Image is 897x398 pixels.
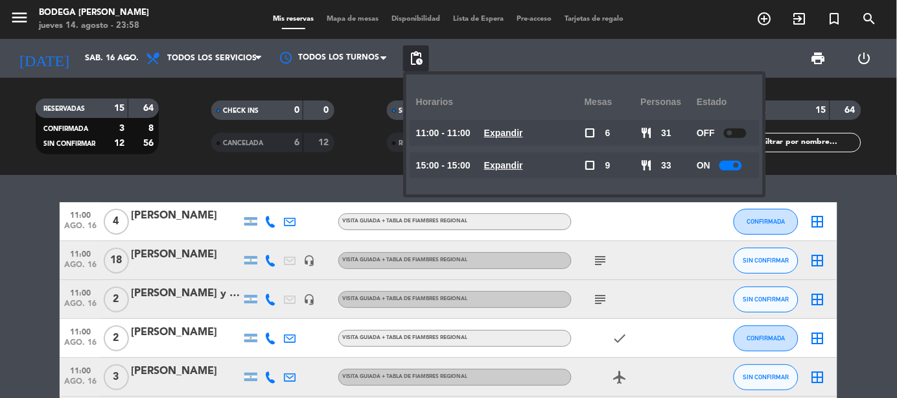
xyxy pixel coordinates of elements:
span: VISITA GUIADA + TABLA DE FIAMBRES REGIONAL [342,374,467,379]
i: airplanemode_active [612,369,628,385]
strong: 3 [119,124,124,133]
i: add_circle_outline [757,11,773,27]
span: 11:00 [64,362,97,377]
span: CANCELADA [223,140,263,146]
span: 4 [104,209,129,235]
span: ago. 16 [64,377,97,392]
span: CHECK INS [223,108,259,114]
strong: 12 [114,139,124,148]
i: border_all [810,253,826,268]
i: exit_to_app [792,11,808,27]
span: CONFIRMADA [747,334,786,342]
span: CONFIRMADA [43,126,88,132]
span: ago. 16 [64,222,97,237]
div: personas [641,84,697,120]
span: Disponibilidad [386,16,447,23]
div: [PERSON_NAME] [131,324,241,341]
i: power_settings_new [857,51,872,66]
div: Bodega [PERSON_NAME] [39,6,149,19]
u: Expandir [484,160,523,170]
div: jueves 14. agosto - 23:58 [39,19,149,32]
input: Filtrar por nombre... [760,135,861,150]
i: border_all [810,214,826,229]
span: VISITA GUIADA + TABLA DE FIAMBRES REGIONAL [342,257,467,263]
div: Horarios [416,84,585,120]
span: check_box_outline_blank [585,127,596,139]
span: VISITA GUIADA + TABLA DE FIAMBRES REGIONAL [342,335,467,340]
span: SIN CONFIRMAR [743,373,789,380]
span: 11:00 [64,323,97,338]
span: ON [697,158,710,173]
span: 2 [104,325,129,351]
span: RE AGENDADA [399,140,447,146]
i: turned_in_not [827,11,843,27]
span: VISITA GUIADA + TABLA DE FIAMBRES REGIONAL [342,218,467,224]
span: check_box_outline_blank [585,159,596,171]
span: ago. 16 [64,299,97,314]
strong: 15 [816,106,826,115]
button: CONFIRMADA [734,209,798,235]
button: menu [10,8,29,32]
u: Expandir [484,128,523,138]
span: Lista de Espera [447,16,511,23]
span: 2 [104,287,129,312]
span: 31 [662,126,672,141]
i: search [862,11,878,27]
span: 3 [104,364,129,390]
div: [PERSON_NAME] [131,207,241,224]
i: subject [593,253,609,268]
div: Mesas [585,84,641,120]
span: 11:00 [64,246,97,261]
span: Mapa de mesas [321,16,386,23]
strong: 56 [143,139,156,148]
span: print [811,51,826,66]
span: SIN CONFIRMAR [43,141,95,147]
span: 11:00 [64,285,97,299]
span: 33 [662,158,672,173]
span: 6 [605,126,611,141]
i: border_all [810,331,826,346]
i: headset_mic [303,294,315,305]
span: VISITA GUIADA + TABLA DE FIAMBRES REGIONAL [342,296,467,301]
button: CONFIRMADA [734,325,798,351]
strong: 12 [319,138,332,147]
button: SIN CONFIRMAR [734,287,798,312]
i: [DATE] [10,44,78,73]
span: OFF [697,126,715,141]
span: Mis reservas [267,16,321,23]
span: restaurant [641,127,653,139]
strong: 15 [114,104,124,113]
span: ago. 16 [64,261,97,275]
span: CONFIRMADA [747,218,786,225]
div: [PERSON_NAME] [131,363,241,380]
button: SIN CONFIRMAR [734,248,798,274]
button: SIN CONFIRMAR [734,364,798,390]
span: pending_actions [408,51,424,66]
i: menu [10,8,29,27]
div: [PERSON_NAME] y [PERSON_NAME] [131,285,241,302]
span: SENTADAS [399,108,433,114]
span: Pre-acceso [511,16,559,23]
span: 18 [104,248,129,274]
div: Estado [697,84,753,120]
span: 15:00 - 15:00 [416,158,471,173]
i: border_all [810,292,826,307]
span: SIN CONFIRMAR [743,257,789,264]
strong: 0 [324,106,332,115]
i: check [612,331,628,346]
strong: 8 [148,124,156,133]
span: 11:00 - 11:00 [416,126,471,141]
strong: 64 [143,104,156,113]
div: LOG OUT [841,39,887,78]
i: subject [593,292,609,307]
span: Tarjetas de regalo [559,16,631,23]
span: RESERVADAS [43,106,85,112]
i: border_all [810,369,826,385]
span: Todos los servicios [167,54,257,63]
strong: 64 [845,106,858,115]
span: 11:00 [64,207,97,222]
i: arrow_drop_down [121,51,136,66]
span: restaurant [641,159,653,171]
i: headset_mic [303,255,315,266]
span: SIN CONFIRMAR [743,296,789,303]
